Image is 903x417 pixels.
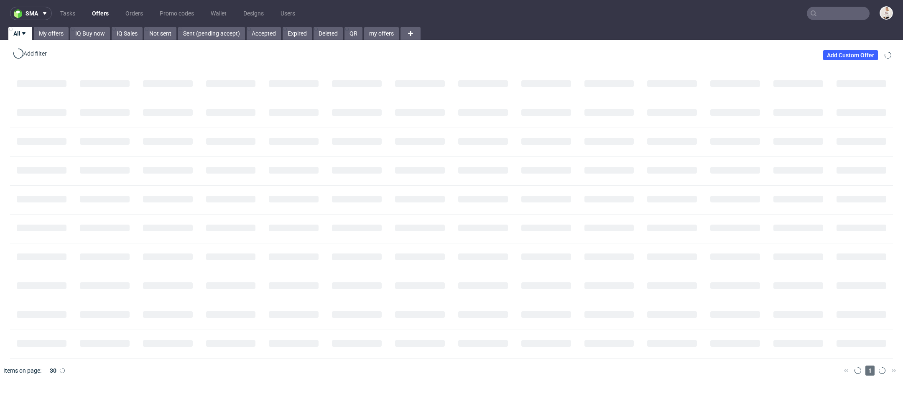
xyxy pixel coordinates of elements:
a: Expired [283,27,312,40]
a: Wallet [206,7,232,20]
span: Items on page: [3,366,41,375]
img: logo [14,9,26,18]
a: Offers [87,7,114,20]
a: Deleted [314,27,343,40]
a: Add Custom Offer [823,50,878,60]
a: Accepted [247,27,281,40]
a: Tasks [55,7,80,20]
a: my offers [364,27,399,40]
img: Mari Fok [880,7,892,19]
span: 1 [865,366,875,376]
a: Users [275,7,300,20]
div: Add filter [12,47,48,60]
a: IQ Sales [112,27,143,40]
a: Promo codes [155,7,199,20]
button: sma [10,7,52,20]
a: QR [344,27,362,40]
a: My offers [34,27,69,40]
a: Sent (pending accept) [178,27,245,40]
a: IQ Buy now [70,27,110,40]
a: Designs [238,7,269,20]
a: Orders [120,7,148,20]
a: Not sent [144,27,176,40]
div: 30 [45,365,60,376]
span: sma [26,10,38,16]
a: All [8,27,32,40]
